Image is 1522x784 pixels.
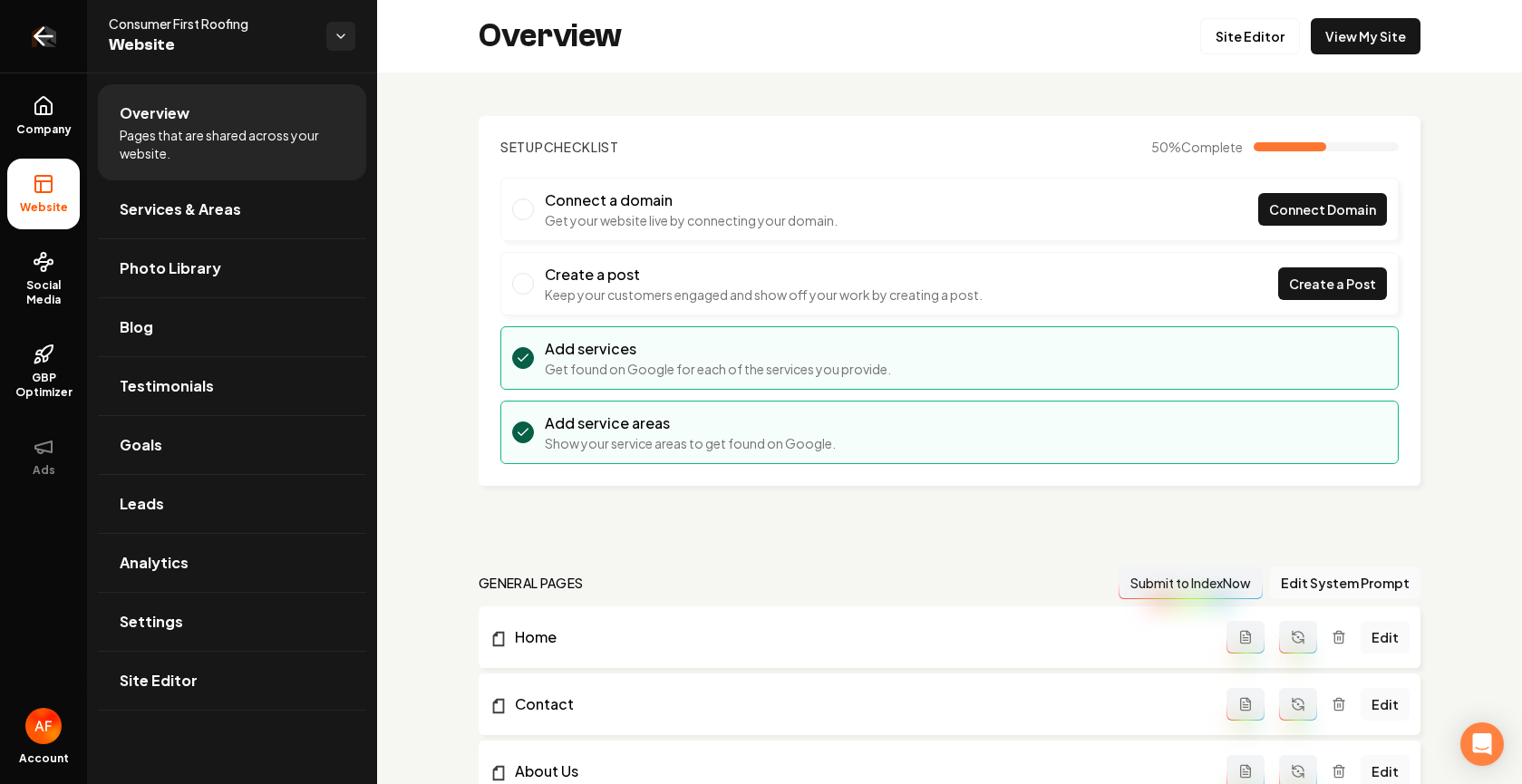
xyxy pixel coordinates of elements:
[1181,139,1243,155] span: Complete
[120,552,189,574] span: Analytics
[98,416,366,474] a: Goals
[500,138,619,156] h2: Checklist
[1361,621,1410,653] a: Edit
[545,360,891,378] p: Get found on Google for each of the services you provide.
[1278,267,1387,300] a: Create a Post
[1151,138,1243,156] span: 50 %
[545,264,983,286] h3: Create a post
[25,708,62,744] img: Avan Fahimi
[120,126,344,162] span: Pages that are shared across your website.
[9,122,79,137] span: Company
[545,338,891,360] h3: Add services
[7,278,80,307] span: Social Media
[490,760,1226,782] a: About Us
[1226,621,1265,653] button: Add admin page prompt
[98,357,366,415] a: Testimonials
[1270,566,1420,599] button: Edit System Prompt
[98,475,366,533] a: Leads
[120,198,241,220] span: Services & Areas
[545,434,836,452] p: Show your service areas to get found on Google.
[109,15,312,33] span: Consumer First Roofing
[25,708,62,744] button: Open user button
[490,626,1226,648] a: Home
[120,316,153,338] span: Blog
[479,574,584,592] h2: general pages
[1269,200,1376,219] span: Connect Domain
[7,329,80,414] a: GBP Optimizer
[7,371,80,400] span: GBP Optimizer
[1460,722,1504,766] div: Open Intercom Messenger
[120,102,189,124] span: Overview
[109,33,312,58] span: Website
[120,434,162,456] span: Goals
[1361,688,1410,721] a: Edit
[545,211,838,229] p: Get your website live by connecting your domain.
[500,139,544,155] span: Setup
[7,421,80,492] button: Ads
[98,298,366,356] a: Blog
[545,286,983,304] p: Keep your customers engaged and show off your work by creating a post.
[1226,688,1265,721] button: Add admin page prompt
[1119,566,1263,599] button: Submit to IndexNow
[120,257,221,279] span: Photo Library
[490,693,1226,715] a: Contact
[479,18,622,54] h2: Overview
[1289,275,1376,294] span: Create a Post
[120,493,164,515] span: Leads
[13,200,75,215] span: Website
[1258,193,1387,226] a: Connect Domain
[98,652,366,710] a: Site Editor
[545,412,836,434] h3: Add service areas
[7,81,80,151] a: Company
[120,611,183,633] span: Settings
[25,463,63,478] span: Ads
[98,534,366,592] a: Analytics
[98,180,366,238] a: Services & Areas
[98,239,366,297] a: Photo Library
[19,751,69,766] span: Account
[98,593,366,651] a: Settings
[1311,18,1420,54] a: View My Site
[120,670,198,692] span: Site Editor
[1200,18,1300,54] a: Site Editor
[545,189,838,211] h3: Connect a domain
[120,375,214,397] span: Testimonials
[7,237,80,322] a: Social Media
